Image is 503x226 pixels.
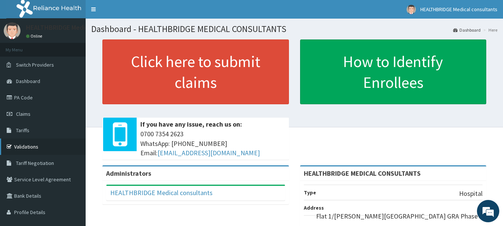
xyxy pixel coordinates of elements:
b: Type [304,189,316,196]
span: Tariff Negotiation [16,160,54,166]
span: Tariffs [16,127,29,134]
p: HEALTHBRIDGE Medical consultants [26,24,130,31]
span: Switch Providers [16,61,54,68]
a: How to Identify Enrollees [300,39,487,104]
b: If you have any issue, reach us on: [140,120,242,128]
p: Flat 1/[PERSON_NAME][GEOGRAPHIC_DATA] GRA Phase 3 [316,211,483,221]
h1: Dashboard - HEALTHBRIDGE MEDICAL CONSULTANTS [91,24,497,34]
img: User Image [407,5,416,14]
b: Administrators [106,169,151,178]
span: HEALTHBRIDGE Medical consultants [420,6,497,13]
span: 0700 7354 2623 WhatsApp: [PHONE_NUMBER] Email: [140,129,285,158]
strong: HEALTHBRIDGE MEDICAL CONSULTANTS [304,169,421,178]
b: Address [304,204,324,211]
a: Online [26,34,44,39]
a: [EMAIL_ADDRESS][DOMAIN_NAME] [157,149,260,157]
span: Dashboard [16,78,40,85]
a: Click here to submit claims [102,39,289,104]
a: Dashboard [453,27,481,33]
img: User Image [4,22,20,39]
li: Here [481,27,497,33]
span: Claims [16,111,31,117]
p: Hospital [459,189,483,198]
a: HEALTHBRIDGE Medical consultants [110,188,213,197]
